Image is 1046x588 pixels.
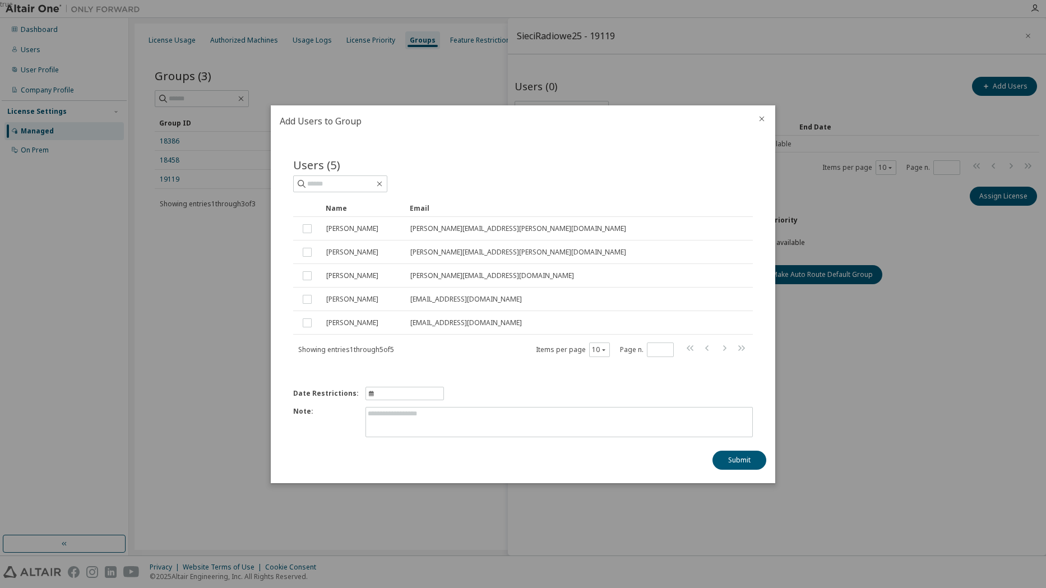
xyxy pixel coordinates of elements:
span: Users (5) [293,157,340,173]
div: Name [326,199,401,217]
button: close [757,114,766,123]
span: [PERSON_NAME][EMAIL_ADDRESS][PERSON_NAME][DOMAIN_NAME] [410,224,626,233]
div: Email [410,199,665,217]
span: [PERSON_NAME] [326,318,378,327]
label: Date Restrictions: [293,389,359,398]
span: [PERSON_NAME] [326,295,378,304]
span: Page n. [620,342,674,356]
span: [PERSON_NAME][EMAIL_ADDRESS][DOMAIN_NAME] [410,271,574,280]
label: Note: [293,407,359,437]
span: [PERSON_NAME][EMAIL_ADDRESS][PERSON_NAME][DOMAIN_NAME] [410,248,626,257]
span: [EMAIL_ADDRESS][DOMAIN_NAME] [410,318,522,327]
h2: Add Users to Group [271,105,748,137]
button: 10 [592,345,607,354]
span: Items per page [536,342,610,356]
span: [EMAIL_ADDRESS][DOMAIN_NAME] [410,295,522,304]
button: Submit [712,451,766,470]
span: [PERSON_NAME] [326,271,378,280]
span: Showing entries 1 through 5 of 5 [298,344,394,354]
span: [PERSON_NAME] [326,248,378,257]
span: [PERSON_NAME] [326,224,378,233]
button: information [365,387,444,400]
